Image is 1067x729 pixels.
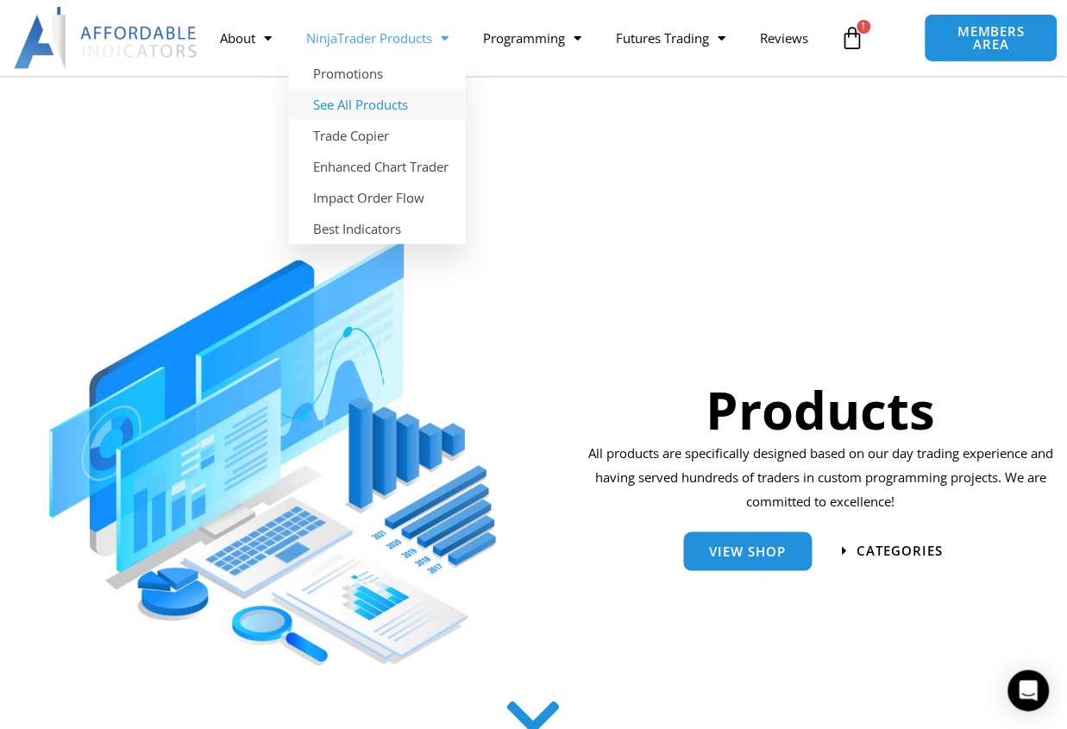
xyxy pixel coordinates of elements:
[289,182,466,213] a: Impact Order Flow
[289,89,466,120] a: See All Products
[925,14,1059,62] a: MEMBERS AREA
[466,18,599,58] a: Programming
[289,58,466,244] ul: NinjaTrader Products
[1008,670,1050,712] div: Open Intercom Messenger
[743,18,825,58] a: Reviews
[289,120,466,151] a: Trade Copier
[14,7,199,69] img: LogoAI | Affordable Indicators – NinjaTrader
[289,213,466,244] a: Best Indicators
[588,374,1054,446] h1: Products
[857,20,871,34] span: 1
[599,18,743,58] a: Futures Trading
[289,58,466,89] a: Promotions
[815,13,891,63] a: 1
[289,18,466,58] a: NinjaTrader Products
[289,151,466,182] a: Enhanced Chart Trader
[857,544,944,557] span: categories
[203,18,832,58] nav: Menu
[684,532,813,571] a: View Shop
[588,442,1054,514] p: All products are specifically designed based on our day trading experience and having served hund...
[49,240,496,666] img: ProductsSection scaled | Affordable Indicators – NinjaTrader
[843,544,944,557] a: categories
[710,545,787,558] span: View Shop
[943,25,1041,51] span: MEMBERS AREA
[203,18,289,58] a: About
